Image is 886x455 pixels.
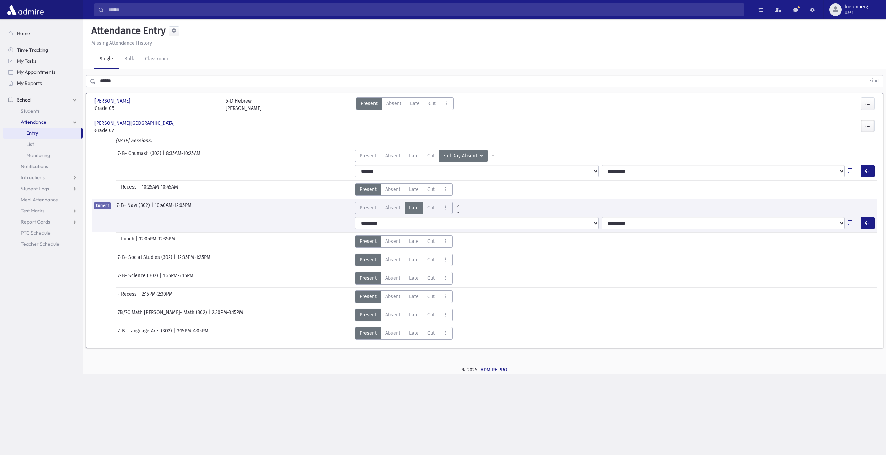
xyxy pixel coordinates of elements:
i: [DATE] Sessions: [116,138,152,143]
a: Time Tracking [3,44,83,55]
a: Entry [3,128,81,139]
span: lrosenberg [844,4,868,10]
span: Cut [428,100,436,107]
span: Late [409,238,419,245]
span: Cut [427,256,435,263]
div: AttTypes [355,327,453,340]
a: Infractions [3,172,83,183]
span: 7-B- Navi (302) [117,202,151,214]
div: AttTypes [355,150,498,162]
span: Absent [385,152,400,159]
span: Late [409,293,419,300]
a: Notifications [3,161,83,172]
span: Late [409,330,419,337]
span: 10:25AM-10:45AM [142,183,178,196]
span: Absent [385,256,400,263]
span: Present [360,238,377,245]
span: Grade 07 [94,127,219,134]
span: 8:35AM-10:25AM [166,150,200,162]
a: My Reports [3,78,83,89]
span: Late [409,204,419,211]
span: PTC Schedule [21,230,51,236]
span: 10:40AM-12:05PM [155,202,191,214]
span: Meal Attendance [21,196,58,203]
span: My Tasks [17,58,36,64]
span: Absent [385,204,400,211]
span: Students [21,108,40,114]
span: Cut [427,293,435,300]
span: 1:25PM-2:15PM [163,272,193,285]
a: Missing Attendance History [89,40,152,46]
span: Late [409,311,419,318]
span: Report Cards [21,219,50,225]
a: Attendance [3,116,83,128]
a: Meal Attendance [3,194,83,205]
span: Present [361,100,378,107]
span: Present [360,293,377,300]
div: © 2025 - [94,366,875,374]
span: My Appointments [17,69,55,75]
span: 7-B- Social Studies (302) [118,254,174,266]
span: Present [360,204,377,211]
span: Cut [427,152,435,159]
span: Late [410,100,420,107]
span: Attendance [21,119,46,125]
span: Cut [427,311,435,318]
span: | [208,309,212,321]
div: AttTypes [355,272,453,285]
span: - Recess [118,183,138,196]
a: ADMIRE PRO [481,367,507,373]
span: 7-B- Chumash (302) [118,150,163,162]
u: Missing Attendance History [91,40,152,46]
span: Grade 05 [94,105,219,112]
span: [PERSON_NAME][GEOGRAPHIC_DATA] [94,120,176,127]
a: Report Cards [3,216,83,227]
div: AttTypes [355,235,453,248]
a: Test Marks [3,205,83,216]
input: Search [104,3,744,16]
a: School [3,94,83,105]
span: - Lunch [118,235,136,248]
span: List [26,141,34,147]
a: Students [3,105,83,116]
span: Late [409,274,419,282]
button: Find [865,75,883,87]
span: Absent [385,330,400,337]
span: Cut [427,274,435,282]
span: Notifications [21,163,48,169]
span: Present [360,311,377,318]
span: Full Day Absent [443,152,479,160]
a: Classroom [139,50,174,69]
span: Present [360,330,377,337]
span: User [844,10,868,15]
span: Home [17,30,30,36]
span: | [151,202,155,214]
span: 12:35PM-1:25PM [177,254,210,266]
span: 12:05PM-12:35PM [139,235,175,248]
span: Cut [427,238,435,245]
a: Bulk [119,50,139,69]
a: Monitoring [3,150,83,161]
span: Entry [26,130,38,136]
a: Single [94,50,119,69]
span: | [173,327,177,340]
span: Late [409,152,419,159]
a: All Later [453,207,463,213]
span: Absent [385,238,400,245]
span: Absent [385,186,400,193]
span: School [17,97,31,103]
span: 3:15PM-4:05PM [177,327,208,340]
span: Student Logs [21,185,49,192]
div: AttTypes [355,254,453,266]
div: AttTypes [355,290,453,303]
span: Absent [386,100,401,107]
span: Absent [385,311,400,318]
a: Teacher Schedule [3,238,83,250]
span: | [174,254,177,266]
div: 5-D Hebrew [PERSON_NAME] [226,97,262,112]
span: Test Marks [21,208,44,214]
span: My Reports [17,80,42,86]
span: Late [409,186,419,193]
a: My Tasks [3,55,83,67]
span: Present [360,256,377,263]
